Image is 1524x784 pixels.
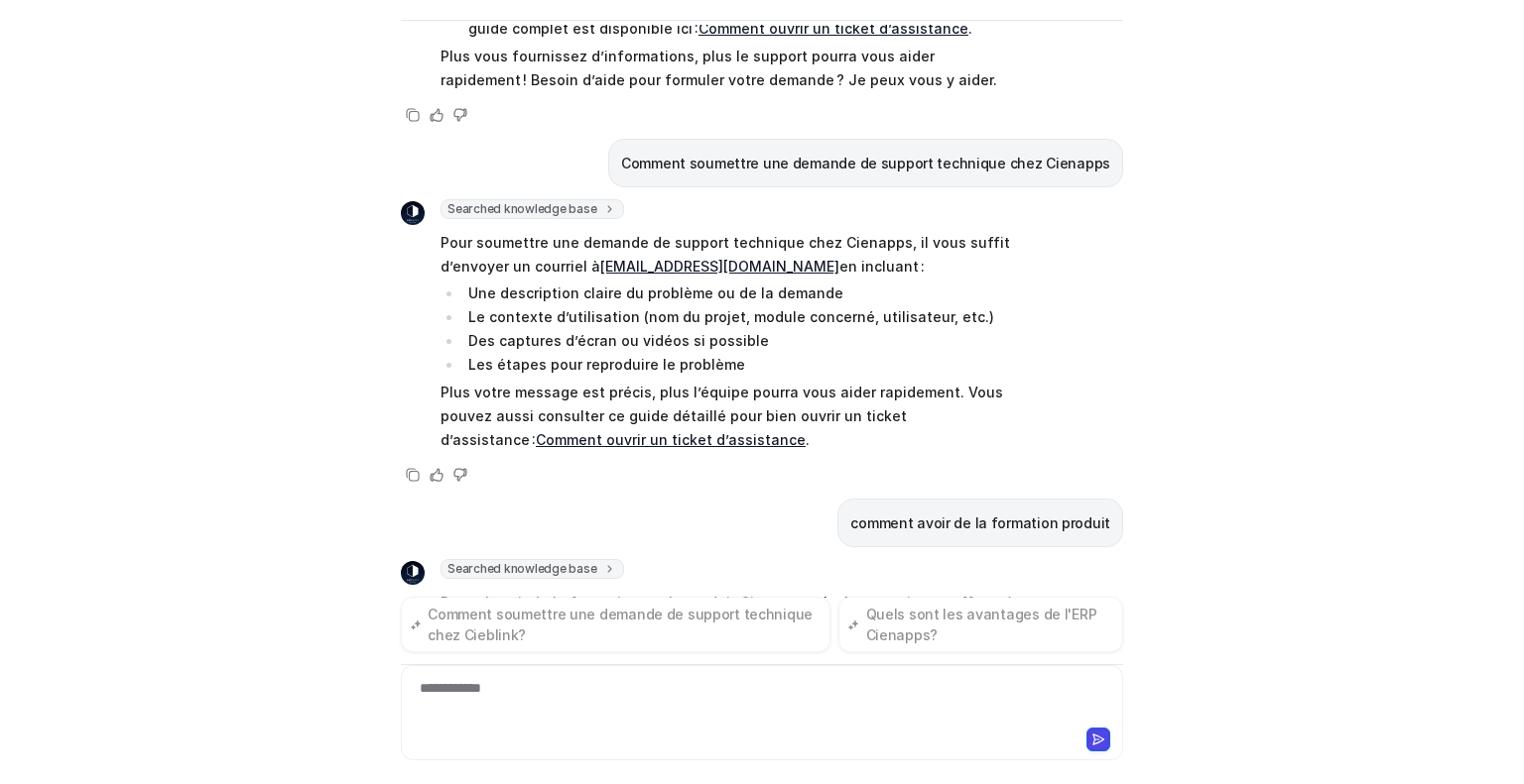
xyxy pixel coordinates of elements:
[621,152,1110,175] p: Comment soumettre une demande de support technique chez Cienapps
[536,431,806,448] a: Comment ouvrir un ticket d’assistance
[441,199,624,219] span: Searched knowledge base
[441,559,624,579] span: Searched knowledge base
[401,561,425,585] img: Widget
[462,305,1021,329] li: Le contexte d’utilisation (nom du projet, module concerné, utilisateur, etc.)
[401,597,830,652] button: Comment soumettre une demande de support technique chez Cieblink?
[441,381,1021,452] p: Plus votre message est précis, plus l’équipe pourra vous aider rapidement. Vous pouvez aussi cons...
[441,45,1021,92] p: Plus vous fournissez d’informations, plus le support pourra vous aider rapidement ! Besoin d’aide...
[838,597,1123,652] button: Quels sont les avantages de l'ERP Cienapps?
[462,329,1021,353] li: Des captures d’écran ou vidéos si possible
[401,201,425,225] img: Widget
[462,353,1021,377] li: Les étapes pour reproduire le problème
[441,591,1021,638] p: Pour obtenir de la formation sur le produit Cienapps, plusieurs options s’offrent à vous :
[600,258,839,275] a: [EMAIL_ADDRESS][DOMAIN_NAME]
[462,281,1021,305] li: Une description claire du problème ou de la demande
[698,20,968,37] a: Comment ouvrir un ticket d’assistance
[441,231,1021,279] p: Pour soumettre une demande de support technique chez Cienapps, il vous suffit d’envoyer un courri...
[850,511,1110,535] p: comment avoir de la formation produit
